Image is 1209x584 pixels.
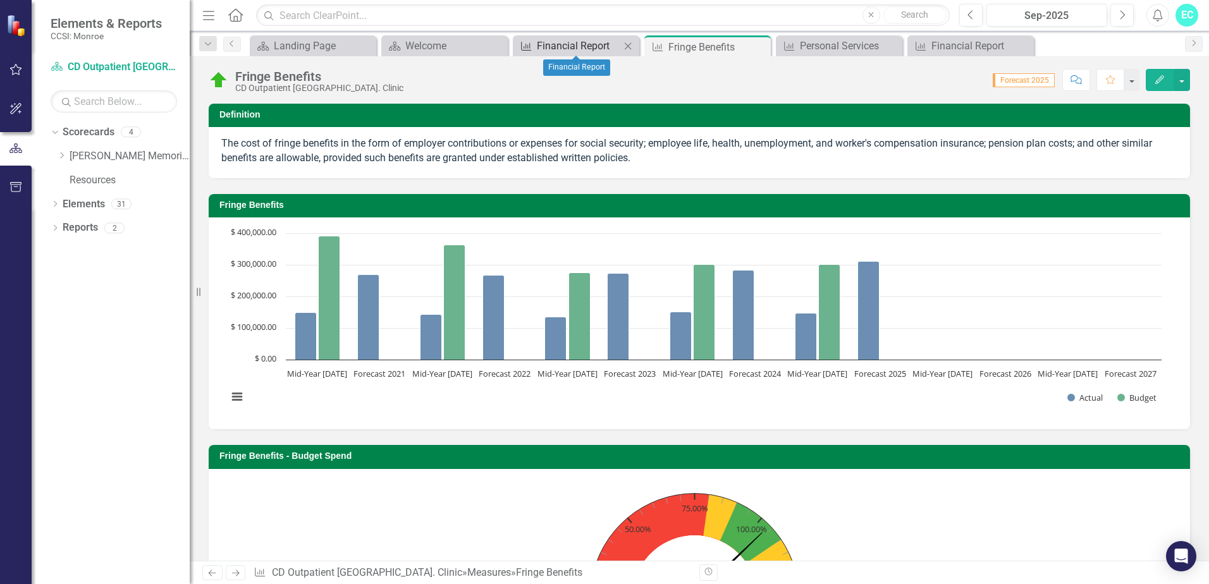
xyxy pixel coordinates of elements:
text: 75.00% [682,502,708,514]
div: CD Outpatient [GEOGRAPHIC_DATA]. Clinic [235,83,403,93]
a: CD Outpatient [GEOGRAPHIC_DATA]. Clinic [51,60,177,75]
text: 50.00% [625,523,651,534]
img: On Target [209,70,229,90]
path: Forecast 2021, 268,265. Actual. [358,275,379,360]
div: Sep-2025 [991,8,1103,23]
path: Forecast 2025, 311,625. Actual. [858,262,880,360]
path: Mid-Year 2024, 301,739. Budget. [694,265,715,360]
input: Search Below... [51,90,177,113]
button: Show Budget [1117,392,1157,403]
path: Forecast 2022, 266,500. Actual. [483,276,505,360]
path: Forecast 2023, 272,462. Actual. [608,274,629,360]
a: Scorecards [63,125,114,140]
path: Mid-Year 2025, 146,517. Actual. [795,313,817,360]
svg: Interactive chart [221,227,1168,417]
text: Forecast 2021 [353,368,405,379]
path: Mid-Year 2023, 274,396. Budget. [569,273,591,360]
span: Forecast 2025 [993,73,1055,87]
div: Fringe Benefits [235,70,403,83]
a: Financial Report [516,38,620,54]
div: Financial Report [537,38,620,54]
a: Measures [467,566,511,578]
g: Budget, bar series 2 of 2 with 14 bars. [319,233,1131,360]
a: Welcome [384,38,505,54]
a: Financial Report [911,38,1031,54]
text: $ 300,000.00 [231,258,276,269]
div: The cost of fringe benefits in the form of employer contributions or expenses for social security... [221,137,1177,166]
text: Mid-Year [DATE] [663,368,723,379]
a: Reports [63,221,98,235]
button: Sep-2025 [986,4,1107,27]
text: Mid-Year [DATE] [412,368,472,379]
text: Mid-Year [DATE] [912,368,973,379]
path: Forecast 2024, 283,360. Actual. [733,271,754,360]
div: Financial Report [543,59,610,76]
text: Forecast 2024 [729,368,782,379]
div: Financial Report [931,38,1031,54]
h3: Definition [219,110,1184,119]
text: Forecast 2025 [854,368,906,379]
text: Mid-Year [DATE] [287,368,347,379]
div: Welcome [405,38,505,54]
img: ClearPoint Strategy [6,14,28,36]
a: Elements [63,197,105,212]
path: Mid-Year 2024, 150,350. Actual. [670,312,692,360]
text: $ 400,000.00 [231,226,276,238]
text: Forecast 2027 [1105,368,1157,379]
path: Mid-Year 2025, 300,395. Budget. [819,265,840,360]
a: Personal Services [779,38,899,54]
text: Forecast 2023 [604,368,656,379]
path: Mid-Year 2021, 148,142. Actual. [295,313,317,360]
a: Landing Page [253,38,373,54]
div: 31 [111,198,132,209]
div: 4 [121,127,141,138]
text: Mid-Year [DATE] [1038,368,1098,379]
a: CD Outpatient [GEOGRAPHIC_DATA]. Clinic [272,566,462,578]
div: » » [254,566,690,580]
text: Forecast 2022 [479,368,531,379]
div: Landing Page [274,38,373,54]
button: View chart menu, Chart [228,388,246,406]
small: CCSI: Monroe [51,31,162,41]
text: $ 0.00 [255,353,276,364]
div: Chart. Highcharts interactive chart. [221,227,1177,417]
a: Resources [70,173,190,188]
button: Search [883,6,947,24]
path: Mid-Year 2023, 135,824. Actual. [545,317,567,360]
text: Mid-Year [DATE] [787,368,847,379]
path: Mid-Year 2021, 391,615. Budget. [319,236,340,360]
div: Personal Services [800,38,899,54]
div: Open Intercom Messenger [1166,541,1196,571]
text: $ 200,000.00 [231,289,276,301]
h3: Fringe Benefits [219,200,1184,210]
div: Fringe Benefits [516,566,582,578]
span: Elements & Reports [51,16,162,31]
path: Mid-Year 2022, 142,076. Actual. [420,315,442,360]
button: EC [1175,4,1198,27]
h3: Fringe Benefits - Budget Spend [219,451,1184,461]
text: Forecast 2026 [979,368,1031,379]
div: 2 [104,222,125,233]
button: Show Actual [1067,392,1103,403]
text: $ 100,000.00 [231,321,276,332]
text: Mid-Year [DATE] [537,368,598,379]
path: Mid-Year 2022, 363,929. Budget. [444,245,465,360]
div: Fringe Benefits [668,39,768,55]
span: Search [901,9,928,20]
text: 100.00% [736,523,767,534]
input: Search ClearPoint... [256,4,950,27]
a: [PERSON_NAME] Memorial Institute, Inc. [70,149,190,164]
